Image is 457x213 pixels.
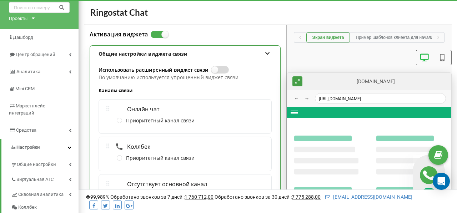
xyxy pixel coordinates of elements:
span: Виртуальная АТС [16,176,54,183]
div: Open Intercom Messenger [433,173,450,190]
div: [DOMAIN_NAME] [306,78,446,85]
a: [EMAIL_ADDRESS][DOMAIN_NAME] [325,194,412,200]
button: → [303,94,311,103]
label: Активация виджета [90,31,148,39]
img: Callback [420,166,438,184]
button: Пример шаблонов клиента для начала диалога [350,32,456,42]
span: Обработано звонков за 7 дней : [110,194,214,200]
span: Аналитика [16,69,40,74]
span: Сквозная аналитика [18,191,64,198]
label: Использовать расширенный виджет связи [99,66,209,74]
input: Поиск по номеру [9,2,70,13]
label: Приоритетный канал связи [117,155,195,162]
h2: Ringostat Chat [90,7,445,18]
a: Виртуальная АТС [11,171,79,186]
a: Сквозная аналитика [11,186,79,201]
span: Коллбек [124,143,150,150]
span: Mini CRM [15,86,35,91]
p: По умолчанию используется упрощенный виджет связи [99,74,272,81]
label: Приоритетный канал связи [117,117,195,125]
span: 99,989% [86,194,109,200]
div: Проекты [9,15,27,22]
div: [URL][DOMAIN_NAME] [315,93,446,104]
u: 1 760 712,00 [185,194,214,200]
span: Обработано звонков за 30 дней : [215,194,321,200]
span: Онлайн чат [124,106,160,113]
button: ← [292,94,301,103]
span: Центр обращений [16,52,55,57]
img: Chat [420,188,438,206]
p: Каналы связи [99,86,272,95]
button: Экран виджета [306,32,350,42]
span: Маркетплейс интеграций [9,103,45,116]
span: Дашборд [13,35,33,40]
div: Общие настройки виджета связи [90,46,280,62]
span: Настройки [16,144,40,150]
span: Коллбек [18,204,37,211]
a: Общие настройки [11,156,79,171]
span: Средства [16,127,36,133]
u: 7 775 288,00 [292,194,321,200]
span: Общие настройки [17,161,56,168]
span: Отсутствует основной канал [124,181,207,188]
a: Настройки [1,139,79,156]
